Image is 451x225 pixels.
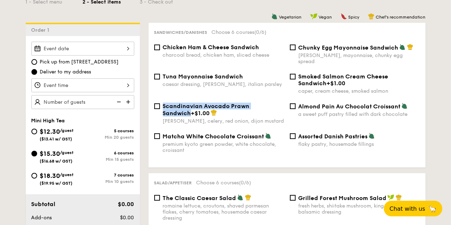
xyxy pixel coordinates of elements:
span: Add-ons [31,215,52,221]
div: romaine lettuce, croutons, shaved parmesan flakes, cherry tomatoes, housemade caesar dressing [163,203,284,221]
input: Chicken Ham & Cheese Sandwichcharcoal bread, chicken ham, sliced cheese [154,45,160,50]
span: Choose 6 courses [196,180,251,186]
span: Chat with us [390,205,425,212]
img: icon-vegetarian.fe4039eb.svg [265,133,271,139]
span: /guest [60,128,74,133]
div: Min 10 guests [83,179,134,184]
input: Number of guests [31,95,134,109]
div: fresh herbs, shiitake mushroom, king oyster, balsamic dressing [299,203,420,215]
span: +$1.00 [191,110,210,117]
img: icon-chef-hat.a58ddaea.svg [211,109,217,116]
span: ($13.41 w/ GST) [40,137,72,142]
span: Chicken Ham & Cheese Sandwich [163,44,259,51]
span: $0.00 [120,215,134,221]
img: icon-vegan.f8ff3823.svg [310,13,317,20]
span: Chef's recommendation [376,15,426,20]
input: Event date [31,42,134,56]
button: Chat with us🦙 [384,201,442,216]
span: Vegan [319,15,332,20]
input: Matcha White Chocolate Croissantpremium kyoto green powder, white chocolate, croissant [154,133,160,139]
span: /guest [60,150,74,155]
div: 6 courses [83,150,134,155]
input: $18.30/guest($19.95 w/ GST)7 coursesMin 10 guests [31,173,37,179]
div: Min 15 guests [83,157,134,162]
span: Vegetarian [279,15,302,20]
div: [PERSON_NAME], celery, red onion, dijon mustard [163,118,284,124]
img: icon-vegetarian.fe4039eb.svg [401,103,408,109]
span: $0.00 [118,201,134,208]
span: Order 1 [31,27,52,33]
img: icon-vegetarian.fe4039eb.svg [237,194,244,201]
img: icon-chef-hat.a58ddaea.svg [368,13,375,20]
div: premium kyoto green powder, white chocolate, croissant [163,141,284,153]
span: $18.30 [40,172,60,180]
span: (0/6) [255,29,267,35]
span: (0/6) [239,180,251,186]
span: Pick up from [STREET_ADDRESS] [40,58,119,66]
span: ($19.95 w/ GST) [40,181,73,186]
input: Smoked Salmon Cream Cheese Sandwich+$1.00caper, cream cheese, smoked salmon [290,74,296,80]
input: Almond Pain Au Chocolat Croissanta sweet puff pastry filled with dark chocolate [290,103,296,109]
span: ($16.68 w/ GST) [40,159,73,164]
div: [PERSON_NAME], mayonnaise, chunky egg spread [299,52,420,65]
input: $12.30/guest($13.41 w/ GST)5 coursesMin 20 guests [31,129,37,134]
span: Subtotal [31,201,56,208]
div: 7 courses [83,173,134,178]
span: Tuna Mayonnaise Sandwich [163,73,243,80]
span: Spicy [349,15,360,20]
img: icon-vegetarian.fe4039eb.svg [399,44,406,50]
span: Smoked Salmon Cream Cheese Sandwich [299,73,389,87]
span: $15.30 [40,150,60,158]
img: icon-vegan.f8ff3823.svg [387,194,395,201]
img: icon-spicy.37a8142b.svg [341,13,347,20]
span: Deliver to my address [40,68,91,76]
input: Scandinavian Avocado Prawn Sandwich+$1.00[PERSON_NAME], celery, red onion, dijon mustard [154,103,160,109]
span: The Classic Caesar Salad [163,195,236,201]
div: caper, cream cheese, smoked salmon [299,88,420,94]
span: Matcha White Chocolate Croissant [163,133,264,140]
input: Deliver to my address [31,69,37,75]
div: caesar dressing, [PERSON_NAME], italian parsley [163,81,284,87]
div: a sweet puff pastry filled with dark chocolate [299,111,420,117]
span: Sandwiches/Danishes [154,30,207,35]
input: Tuna Mayonnaise Sandwichcaesar dressing, [PERSON_NAME], italian parsley [154,74,160,80]
img: icon-vegetarian.fe4039eb.svg [271,13,278,20]
input: Event time [31,78,134,92]
div: 5 courses [83,128,134,133]
img: icon-vegetarian.fe4039eb.svg [369,133,375,139]
span: Chunky Egg Mayonnaise Sandwich [299,44,399,51]
img: icon-chef-hat.a58ddaea.svg [407,44,414,50]
img: icon-reduce.1d2dbef1.svg [113,95,124,109]
span: Scandinavian Avocado Prawn Sandwich [163,103,250,117]
img: icon-chef-hat.a58ddaea.svg [396,194,402,201]
div: flaky pastry, housemade fillings [299,141,420,147]
span: Almond Pain Au Chocolat Croissant [299,103,401,110]
span: /guest [60,172,74,177]
span: Mini High Tea [31,118,65,124]
span: $12.30 [40,128,60,135]
input: $15.30/guest($16.68 w/ GST)6 coursesMin 15 guests [31,151,37,157]
img: icon-chef-hat.a58ddaea.svg [245,194,251,201]
img: icon-add.58712e84.svg [124,95,134,109]
input: Assorted Danish Pastriesflaky pastry, housemade fillings [290,133,296,139]
input: Grilled Forest Mushroom Saladfresh herbs, shiitake mushroom, king oyster, balsamic dressing [290,195,296,201]
div: Min 20 guests [83,135,134,140]
span: Salad/Appetiser [154,180,192,185]
div: charcoal bread, chicken ham, sliced cheese [163,52,284,58]
input: Pick up from [STREET_ADDRESS] [31,59,37,65]
span: Choose 6 courses [212,29,267,35]
input: The Classic Caesar Saladromaine lettuce, croutons, shaved parmesan flakes, cherry tomatoes, house... [154,195,160,201]
input: Chunky Egg Mayonnaise Sandwich[PERSON_NAME], mayonnaise, chunky egg spread [290,45,296,50]
span: 🦙 [428,205,437,213]
span: +$1.00 [327,80,346,87]
span: Grilled Forest Mushroom Salad [299,195,387,201]
span: Assorted Danish Pastries [299,133,368,140]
